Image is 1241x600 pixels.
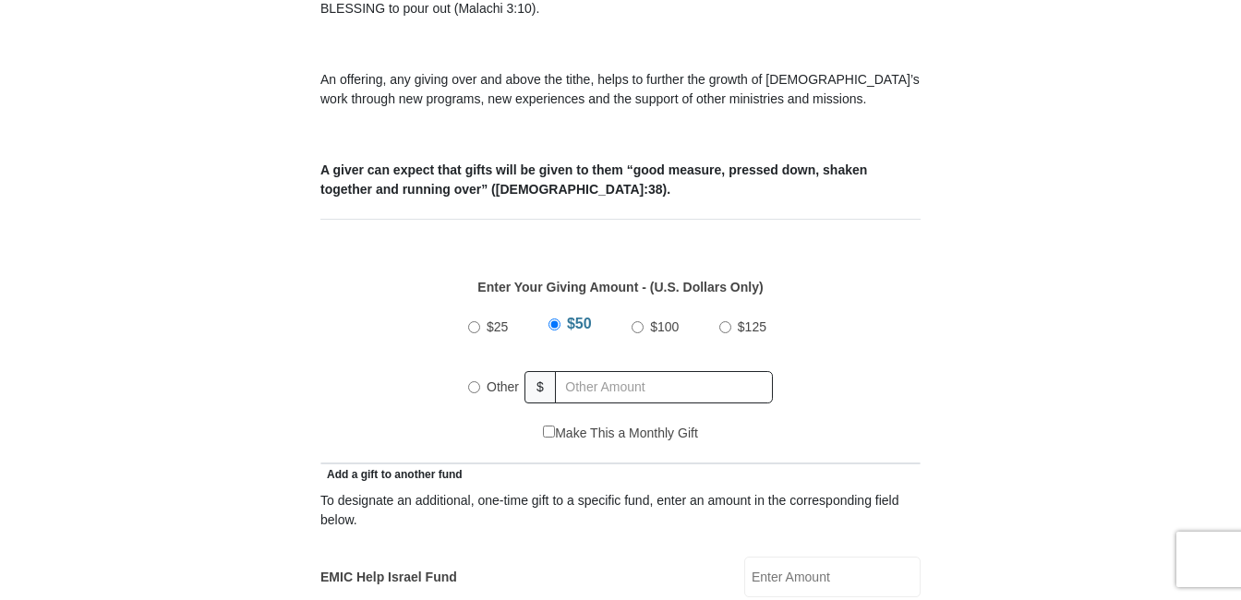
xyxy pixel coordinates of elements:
input: Make This a Monthly Gift [543,426,555,438]
span: Other [487,379,519,394]
div: To designate an additional, one-time gift to a specific fund, enter an amount in the correspondin... [320,491,921,530]
span: $125 [738,319,766,334]
input: Other Amount [555,371,773,403]
b: A giver can expect that gifts will be given to them “good measure, pressed down, shaken together ... [320,162,867,197]
input: Enter Amount [744,557,921,597]
p: An offering, any giving over and above the tithe, helps to further the growth of [DEMOGRAPHIC_DAT... [320,70,921,109]
label: Make This a Monthly Gift [543,424,698,443]
span: $25 [487,319,508,334]
span: $100 [650,319,679,334]
label: EMIC Help Israel Fund [320,568,457,587]
span: $50 [567,316,592,331]
strong: Enter Your Giving Amount - (U.S. Dollars Only) [477,280,763,294]
span: Add a gift to another fund [320,468,463,481]
span: $ [524,371,556,403]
